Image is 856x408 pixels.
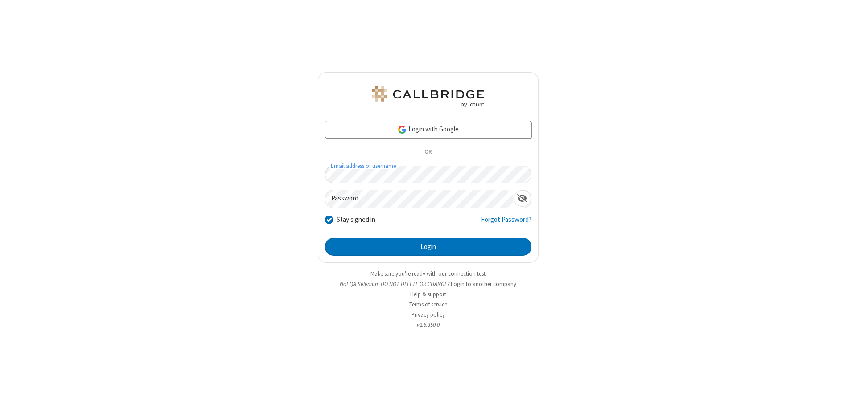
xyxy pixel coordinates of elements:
iframe: Chat [834,385,849,402]
li: v2.6.350.0 [318,321,539,329]
a: Forgot Password? [481,215,531,232]
input: Email address or username [325,166,531,183]
label: Stay signed in [337,215,375,225]
a: Privacy policy [412,311,445,318]
div: Show password [514,190,531,207]
img: QA Selenium DO NOT DELETE OR CHANGE [370,86,486,107]
li: Not QA Selenium DO NOT DELETE OR CHANGE? [318,280,539,288]
a: Terms of service [409,301,447,308]
input: Password [325,190,514,208]
a: Login with Google [325,121,531,139]
a: Make sure you're ready with our connection test [370,270,486,277]
button: Login to another company [451,280,516,288]
span: OR [421,146,435,159]
button: Login [325,238,531,256]
img: google-icon.png [397,125,407,135]
a: Help & support [410,290,446,298]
